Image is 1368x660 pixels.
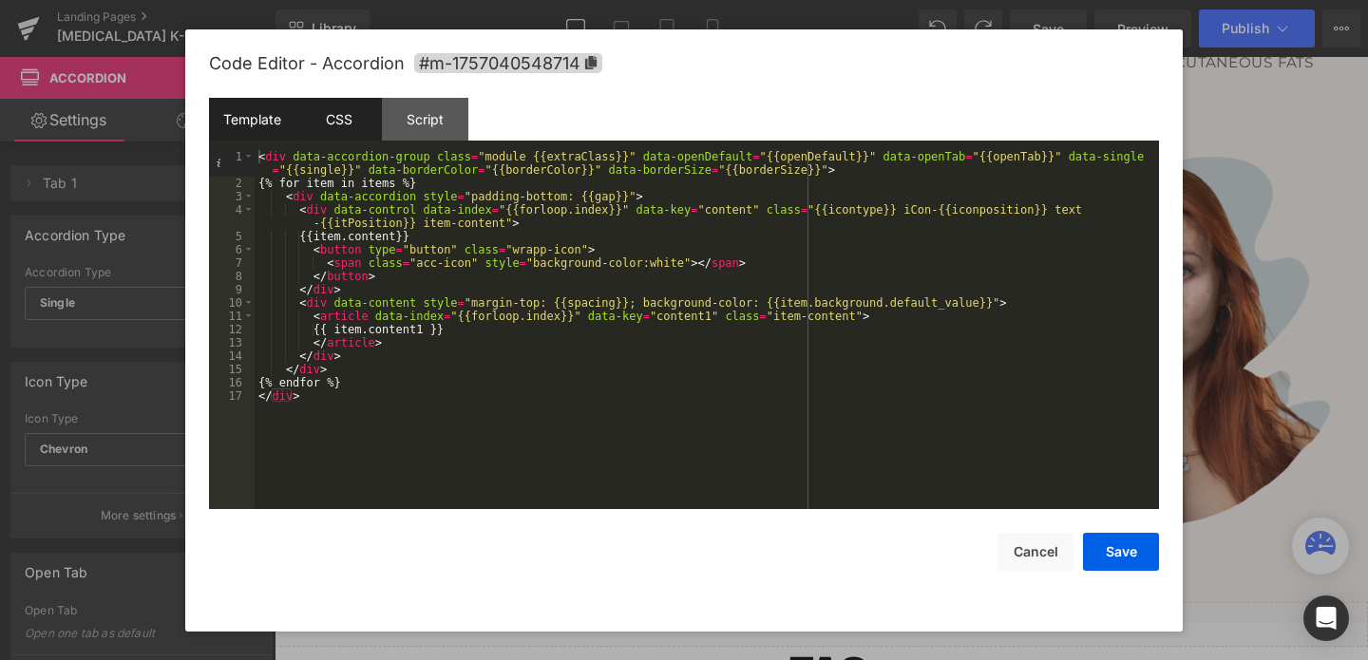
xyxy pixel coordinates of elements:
[1083,533,1159,571] button: Save
[209,336,255,349] div: 13
[209,296,255,310] div: 10
[209,283,255,296] div: 9
[209,190,255,203] div: 3
[209,323,255,336] div: 12
[209,230,255,243] div: 5
[33,304,202,338] p: 02
[209,203,255,230] div: 4
[589,24,845,51] p: [MEDICAL_DATA]
[202,184,709,207] p: Pre-Treatment | Preparing & Cleansing
[209,389,255,403] div: 17
[382,98,468,141] div: Script
[202,298,709,344] p: Active Treatment | Correcting & Restoring
[209,349,255,363] div: 14
[209,177,255,190] div: 2
[1303,595,1349,641] div: Open Intercom Messenger
[19,24,275,51] p: [MEDICAL_DATA]
[209,270,255,283] div: 8
[209,150,255,177] div: 1
[414,53,602,73] span: Click to copy
[997,533,1073,571] button: Cancel
[209,53,405,73] span: Code Editor - Accordion
[209,256,255,270] div: 7
[209,363,255,376] div: 15
[33,88,736,126] h1: what to expect
[209,376,255,389] div: 16
[295,98,382,141] div: CSS
[209,98,295,141] div: Template
[33,179,202,213] p: 01
[209,243,255,256] div: 6
[209,310,255,323] div: 11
